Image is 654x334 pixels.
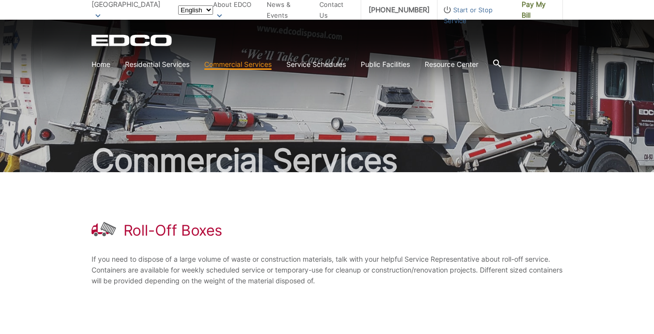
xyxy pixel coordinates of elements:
[92,34,173,46] a: EDCD logo. Return to the homepage.
[178,5,213,15] select: Select a language
[124,221,223,239] h1: Roll-Off Boxes
[361,59,410,70] a: Public Facilities
[204,59,272,70] a: Commercial Services
[92,145,563,176] h2: Commercial Services
[92,59,110,70] a: Home
[286,59,346,70] a: Service Schedules
[125,59,189,70] a: Residential Services
[92,254,563,286] p: If you need to dispose of a large volume of waste or construction materials, talk with your helpf...
[425,59,478,70] a: Resource Center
